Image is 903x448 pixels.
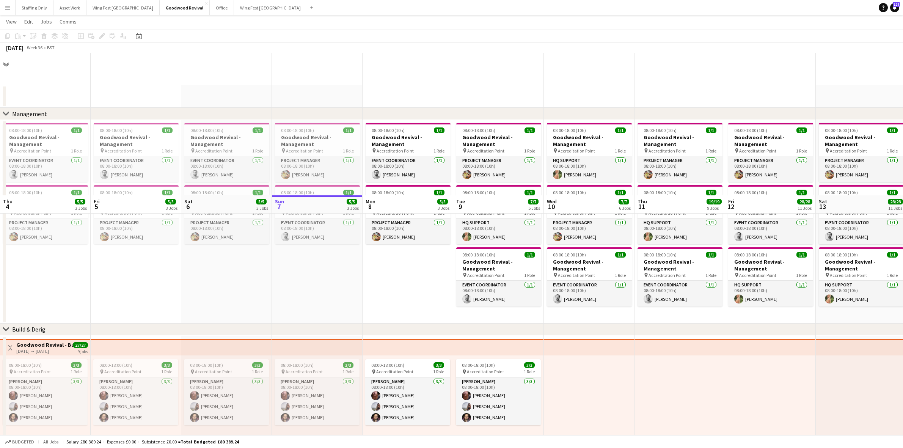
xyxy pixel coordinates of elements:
[286,369,323,374] span: Accreditation Point
[41,18,52,25] span: Jobs
[456,258,541,272] h3: Goodwood Revival - Management
[649,272,686,278] span: Accreditation Point
[638,123,722,182] div: 08:00-18:00 (10h)1/1Goodwood Revival - Management Accreditation Point1 RoleProject Manager1/108:0...
[347,205,359,211] div: 3 Jobs
[456,185,541,244] app-job-card: 08:00-18:00 (10h)1/1Goodwood Revival - Management Accreditation Point1 RoleHQ Support1/108:00-18:...
[162,362,172,368] span: 3/3
[162,190,173,195] span: 1/1
[256,205,268,211] div: 3 Jobs
[615,252,626,258] span: 1/1
[706,190,716,195] span: 1/1
[47,45,55,50] div: BST
[195,369,232,374] span: Accreditation Point
[553,190,586,195] span: 08:00-18:00 (10h)
[275,359,360,425] app-job-card: 08:00-18:00 (10h)3/3 Accreditation Point1 Role[PERSON_NAME]3/308:00-18:00 (10h)[PERSON_NAME][PERS...
[4,438,35,446] button: Budgeted
[184,123,269,182] app-job-card: 08:00-18:00 (10h)1/1Goodwood Revival - Management Accreditation Point1 RoleEvent Coordinator1/108...
[275,185,360,244] app-job-card: 08:00-18:00 (10h)1/1Goodwood Revival - Management Accreditation Point1 RoleEvent Coordinator1/108...
[275,218,360,244] app-card-role: Event Coordinator1/108:00-18:00 (10h)[PERSON_NAME]
[644,127,677,133] span: 08:00-18:00 (10h)
[252,369,263,374] span: 1 Role
[456,156,541,182] app-card-role: Project Manager1/108:00-18:00 (10h)[PERSON_NAME]
[3,359,88,425] div: 08:00-18:00 (10h)3/3 Accreditation Point1 Role[PERSON_NAME]3/308:00-18:00 (10h)[PERSON_NAME][PERS...
[3,218,88,244] app-card-role: Project Manager1/108:00-18:00 (10h)[PERSON_NAME]
[728,218,813,244] app-card-role: Event Coordinator1/108:00-18:00 (10h)[PERSON_NAME]
[12,439,34,445] span: Budgeted
[3,123,88,182] app-job-card: 08:00-18:00 (10h)1/1Goodwood Revival - Management Accreditation Point1 RoleEvent Coordinator1/108...
[728,134,813,148] h3: Goodwood Revival - Management
[706,252,716,258] span: 1/1
[462,190,495,195] span: 08:00-18:00 (10h)
[558,148,595,154] span: Accreditation Point
[93,377,178,425] app-card-role: [PERSON_NAME]3/308:00-18:00 (10h)[PERSON_NAME][PERSON_NAME][PERSON_NAME]
[528,205,540,211] div: 5 Jobs
[728,281,813,307] app-card-role: HQ Support1/108:00-18:00 (10h)[PERSON_NAME]
[252,362,263,368] span: 3/3
[66,439,239,445] div: Salary £80 389.24 + Expenses £0.00 + Subsistence £0.00 =
[94,156,179,182] app-card-role: Event Coordinator1/108:00-18:00 (10h)[PERSON_NAME]
[547,123,632,182] app-job-card: 08:00-18:00 (10h)1/1Goodwood Revival - Management Accreditation Point1 RoleHQ Support1/108:00-18:...
[184,359,269,425] app-job-card: 08:00-18:00 (10h)3/3 Accreditation Point1 Role[PERSON_NAME]3/308:00-18:00 (10h)[PERSON_NAME][PERS...
[275,123,360,182] app-job-card: 08:00-18:00 (10h)1/1Goodwood Revival - Management Accreditation Point1 RoleProject Manager1/108:0...
[462,127,495,133] span: 08:00-18:00 (10h)
[366,156,451,182] app-card-role: Event Coordinator1/108:00-18:00 (10h)[PERSON_NAME]
[6,44,24,52] div: [DATE]
[16,341,73,348] h3: Goodwood Revival - Build & Derig Team
[94,218,179,244] app-card-role: Project Manager1/108:00-18:00 (10h)[PERSON_NAME]
[547,198,557,205] span: Wed
[365,359,450,425] app-job-card: 08:00-18:00 (10h)3/3 Accreditation Point1 Role[PERSON_NAME]3/308:00-18:00 (10h)[PERSON_NAME][PERS...
[343,190,354,195] span: 1/1
[71,190,82,195] span: 1/1
[3,185,88,244] div: 08:00-18:00 (10h)1/1Goodwood Revival - Management Accreditation Point1 RoleProject Manager1/108:0...
[343,127,354,133] span: 1/1
[456,247,541,307] app-job-card: 08:00-18:00 (10h)1/1Goodwood Revival - Management Accreditation Point1 RoleEvent Coordinator1/108...
[12,325,46,333] div: Build & Derig
[434,190,444,195] span: 1/1
[456,377,541,425] app-card-role: [PERSON_NAME]3/308:00-18:00 (10h)[PERSON_NAME][PERSON_NAME][PERSON_NAME]
[195,148,232,154] span: Accreditation Point
[734,127,767,133] span: 08:00-18:00 (10h)
[638,247,722,307] div: 08:00-18:00 (10h)1/1Goodwood Revival - Management Accreditation Point1 RoleEvent Coordinator1/108...
[93,359,178,425] app-job-card: 08:00-18:00 (10h)3/3 Accreditation Point1 Role[PERSON_NAME]3/308:00-18:00 (10h)[PERSON_NAME][PERS...
[366,134,451,148] h3: Goodwood Revival - Management
[343,362,353,368] span: 3/3
[728,247,813,307] app-job-card: 08:00-18:00 (10h)1/1Goodwood Revival - Management Accreditation Point1 RoleHQ Support1/108:00-18:...
[830,272,867,278] span: Accreditation Point
[739,272,776,278] span: Accreditation Point
[25,45,44,50] span: Week 36
[525,252,535,258] span: 1/1
[343,148,354,154] span: 1 Role
[638,134,722,148] h3: Goodwood Revival - Management
[890,3,899,12] a: 127
[183,202,193,211] span: 6
[253,190,263,195] span: 1/1
[728,123,813,182] div: 08:00-18:00 (10h)1/1Goodwood Revival - Management Accreditation Point1 RoleProject Manager1/108:0...
[377,148,414,154] span: Accreditation Point
[525,127,535,133] span: 1/1
[467,148,504,154] span: Accreditation Point
[100,127,133,133] span: 08:00-18:00 (10h)
[376,369,413,374] span: Accreditation Point
[649,148,686,154] span: Accreditation Point
[365,377,450,425] app-card-role: [PERSON_NAME]3/308:00-18:00 (10h)[PERSON_NAME][PERSON_NAME][PERSON_NAME]
[728,185,813,244] div: 08:00-18:00 (10h)1/1Goodwood Revival - Management Accreditation Point1 RoleEvent Coordinator1/108...
[94,123,179,182] app-job-card: 08:00-18:00 (10h)1/1Goodwood Revival - Management Accreditation Point1 RoleEvent Coordinator1/108...
[547,156,632,182] app-card-role: HQ Support1/108:00-18:00 (10h)[PERSON_NAME]
[547,185,632,244] app-job-card: 08:00-18:00 (10h)1/1Goodwood Revival - Management Accreditation Point1 RoleProject Manager1/108:0...
[6,18,17,25] span: View
[619,199,629,204] span: 7/7
[553,252,586,258] span: 08:00-18:00 (10h)
[825,252,858,258] span: 08:00-18:00 (10h)
[438,205,449,211] div: 3 Jobs
[184,198,193,205] span: Sat
[638,185,722,244] div: 08:00-18:00 (10h)1/1Goodwood Revival - Management Accreditation Point1 RoleHQ Support1/108:00-18:...
[547,258,632,272] h3: Goodwood Revival - Management
[456,359,541,425] app-job-card: 08:00-18:00 (10h)3/3 Accreditation Point1 Role[PERSON_NAME]3/308:00-18:00 (10h)[PERSON_NAME][PERS...
[638,218,722,244] app-card-role: HQ Support1/108:00-18:00 (10h)[PERSON_NAME]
